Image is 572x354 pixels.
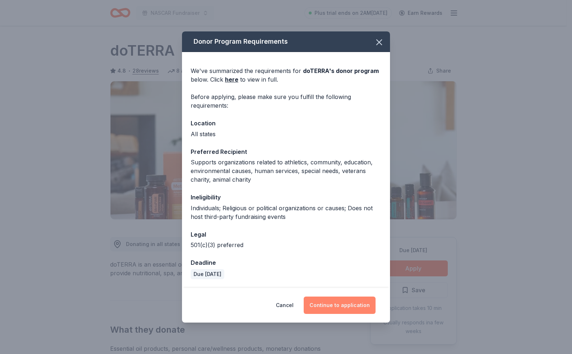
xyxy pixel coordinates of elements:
div: 501(c)(3) preferred [191,241,381,249]
span: doTERRA 's donor program [303,67,379,74]
div: Before applying, please make sure you fulfill the following requirements: [191,92,381,110]
div: Location [191,118,381,128]
div: Due [DATE] [191,269,224,279]
div: Supports organizations related to athletics, community, education, environmental causes, human se... [191,158,381,184]
div: Donor Program Requirements [182,31,390,52]
div: Deadline [191,258,381,267]
div: We've summarized the requirements for below. Click to view in full. [191,66,381,84]
div: Preferred Recipient [191,147,381,156]
button: Continue to application [304,297,376,314]
a: here [225,75,238,84]
div: Legal [191,230,381,239]
button: Cancel [276,297,294,314]
div: Individuals; Religious or political organizations or causes; Does not host third-party fundraisin... [191,204,381,221]
div: All states [191,130,381,138]
div: Ineligibility [191,193,381,202]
